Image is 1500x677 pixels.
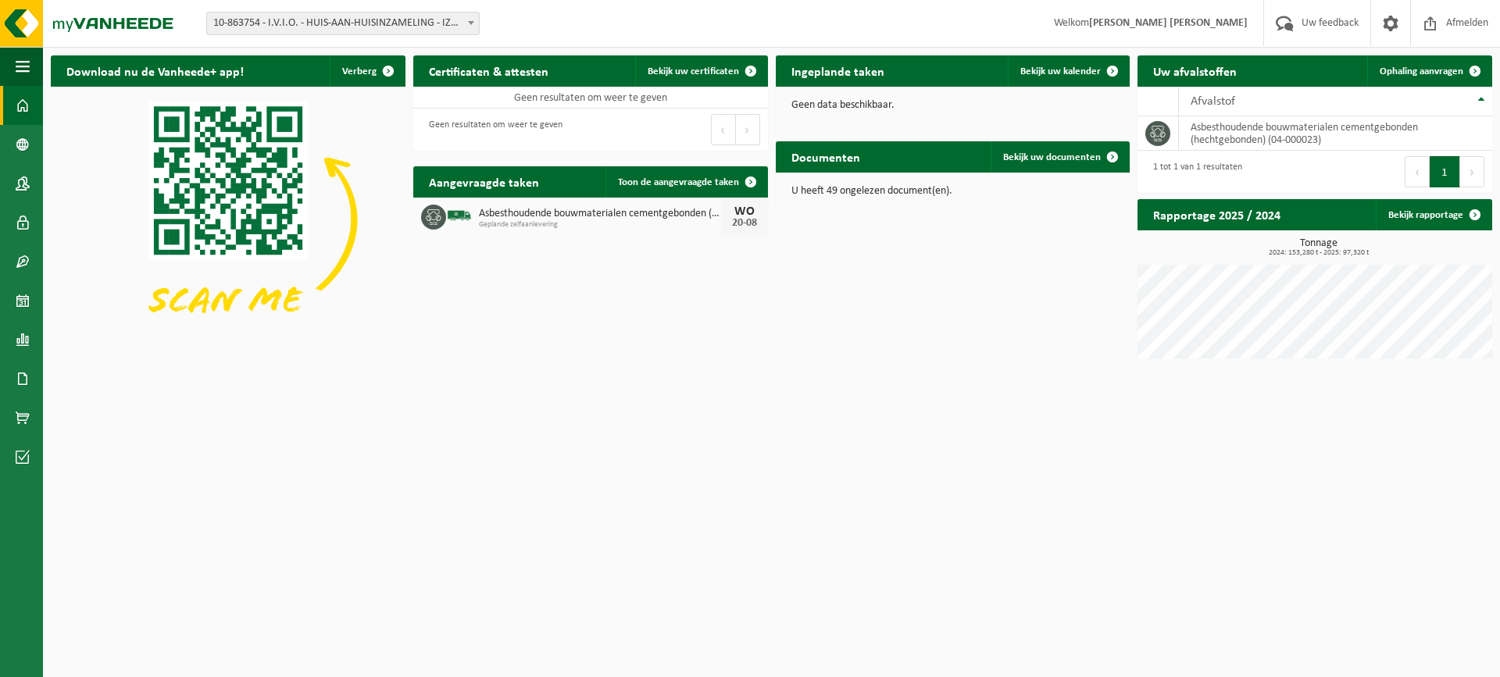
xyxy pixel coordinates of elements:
[330,55,404,87] button: Verberg
[776,55,900,86] h2: Ingeplande taken
[1020,66,1101,77] span: Bekijk uw kalender
[605,166,766,198] a: Toon de aangevraagde taken
[446,202,473,229] img: BL-SO-LV
[776,141,876,172] h2: Documenten
[729,218,760,229] div: 20-08
[1137,55,1252,86] h2: Uw afvalstoffen
[413,55,564,86] h2: Certificaten & attesten
[791,186,1115,197] p: U heeft 49 ongelezen document(en).
[791,100,1115,111] p: Geen data beschikbaar.
[1405,156,1430,187] button: Previous
[648,66,739,77] span: Bekijk uw certificaten
[1376,199,1491,230] a: Bekijk rapportage
[1137,199,1296,230] h2: Rapportage 2025 / 2024
[207,12,479,34] span: 10-863754 - I.V.I.O. - HUIS-AAN-HUISINZAMELING - IZEGEM
[736,114,760,145] button: Next
[1430,156,1460,187] button: 1
[342,66,377,77] span: Verberg
[729,205,760,218] div: WO
[421,112,562,147] div: Geen resultaten om weer te geven
[206,12,480,35] span: 10-863754 - I.V.I.O. - HUIS-AAN-HUISINZAMELING - IZEGEM
[1367,55,1491,87] a: Ophaling aanvragen
[479,208,721,220] span: Asbesthoudende bouwmaterialen cementgebonden (hechtgebonden)
[1145,238,1492,257] h3: Tonnage
[1145,249,1492,257] span: 2024: 153,280 t - 2025: 97,320 t
[1145,155,1242,189] div: 1 tot 1 van 1 resultaten
[479,220,721,230] span: Geplande zelfaanlevering
[618,177,739,187] span: Toon de aangevraagde taken
[1089,17,1248,29] strong: [PERSON_NAME] [PERSON_NAME]
[635,55,766,87] a: Bekijk uw certificaten
[991,141,1128,173] a: Bekijk uw documenten
[1460,156,1484,187] button: Next
[413,87,768,109] td: Geen resultaten om weer te geven
[711,114,736,145] button: Previous
[1003,152,1101,162] span: Bekijk uw documenten
[413,166,555,197] h2: Aangevraagde taken
[51,87,405,352] img: Download de VHEPlus App
[51,55,259,86] h2: Download nu de Vanheede+ app!
[1008,55,1128,87] a: Bekijk uw kalender
[1380,66,1463,77] span: Ophaling aanvragen
[1191,95,1235,108] span: Afvalstof
[1179,116,1492,151] td: asbesthoudende bouwmaterialen cementgebonden (hechtgebonden) (04-000023)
